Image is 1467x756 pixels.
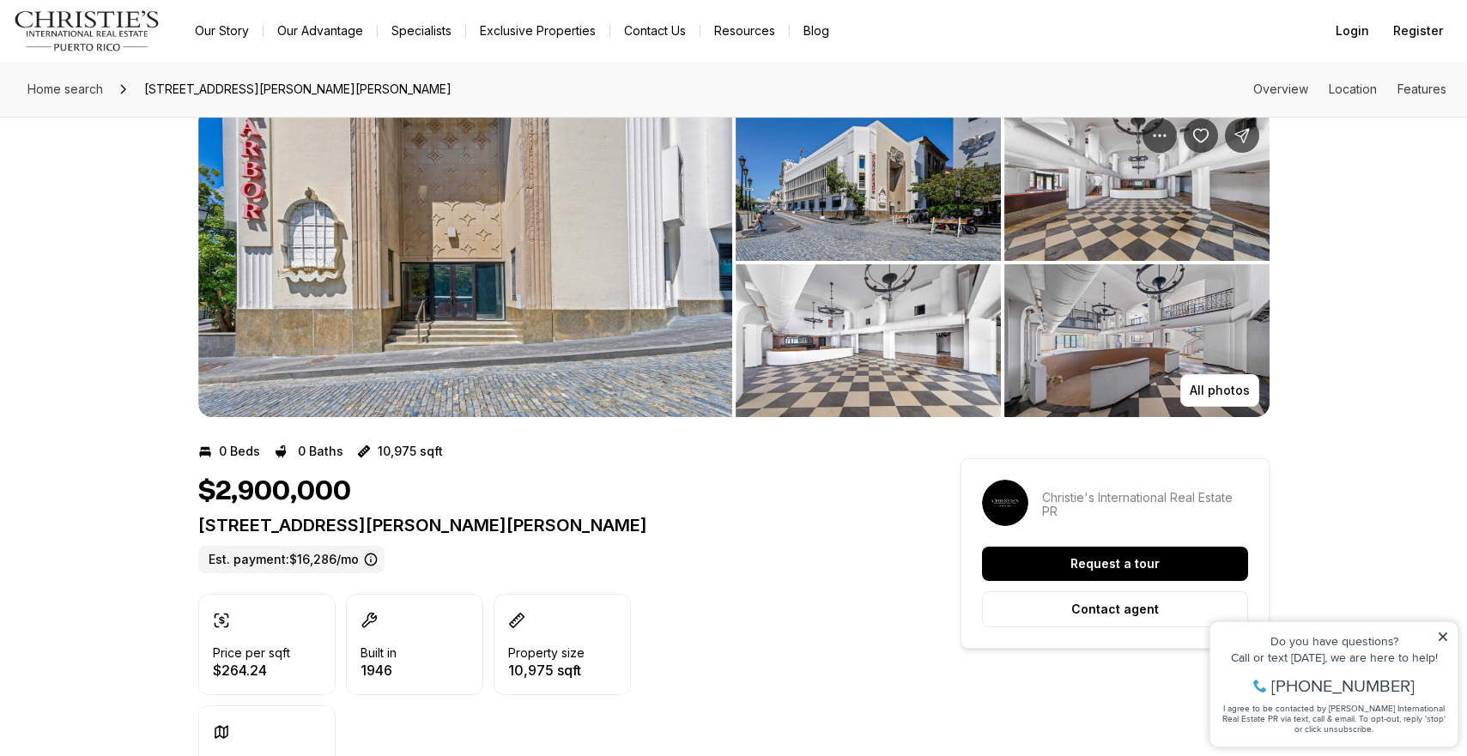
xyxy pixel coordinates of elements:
p: 10,975 sqft [508,663,585,677]
div: Do you have questions? [18,39,248,51]
li: 1 of 4 [198,108,732,417]
p: 1946 [361,663,397,677]
p: All photos [1190,384,1250,397]
button: View image gallery [1004,264,1270,417]
p: Contact agent [1071,602,1159,616]
a: Skip to: Location [1329,82,1377,96]
button: Share Property: 201-202 TIZOL ST [1225,118,1259,153]
p: Request a tour [1070,557,1160,571]
a: Exclusive Properties [466,19,609,43]
button: View image gallery [1004,108,1270,261]
span: [STREET_ADDRESS][PERSON_NAME][PERSON_NAME] [137,76,458,103]
p: 0 Baths [298,445,343,458]
a: Skip to: Features [1397,82,1446,96]
button: Property options [1143,118,1177,153]
h1: $2,900,000 [198,475,351,508]
span: Home search [27,82,103,96]
p: Built in [361,646,397,660]
label: Est. payment: $16,286/mo [198,546,385,573]
li: 2 of 4 [736,108,1270,417]
a: Specialists [378,19,465,43]
span: Login [1336,24,1369,38]
button: View image gallery [736,264,1001,417]
button: Register [1383,14,1453,48]
button: Save Property: 201-202 TIZOL ST [1184,118,1218,153]
button: View image gallery [198,108,732,417]
button: Login [1325,14,1379,48]
nav: Page section menu [1253,82,1446,96]
button: Contact agent [982,591,1248,627]
div: Call or text [DATE], we are here to help! [18,55,248,67]
p: Christie's International Real Estate PR [1042,491,1248,518]
img: logo [14,10,161,51]
a: Skip to: Overview [1253,82,1308,96]
p: Price per sqft [213,646,290,660]
a: Our Story [181,19,263,43]
span: I agree to be contacted by [PERSON_NAME] International Real Estate PR via text, call & email. To ... [21,106,245,138]
div: Listing Photos [198,108,1270,417]
button: Contact Us [610,19,700,43]
p: Property size [508,646,585,660]
a: Home search [21,76,110,103]
p: $264.24 [213,663,290,677]
button: View image gallery [736,108,1001,261]
a: Blog [790,19,843,43]
span: [PHONE_NUMBER] [70,81,214,98]
button: Request a tour [982,547,1248,581]
p: [STREET_ADDRESS][PERSON_NAME][PERSON_NAME] [198,515,899,535]
span: Register [1393,24,1443,38]
p: 0 Beds [219,445,260,458]
a: Resources [700,19,789,43]
a: Our Advantage [264,19,377,43]
p: 10,975 sqft [378,445,443,458]
button: All photos [1180,374,1259,407]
